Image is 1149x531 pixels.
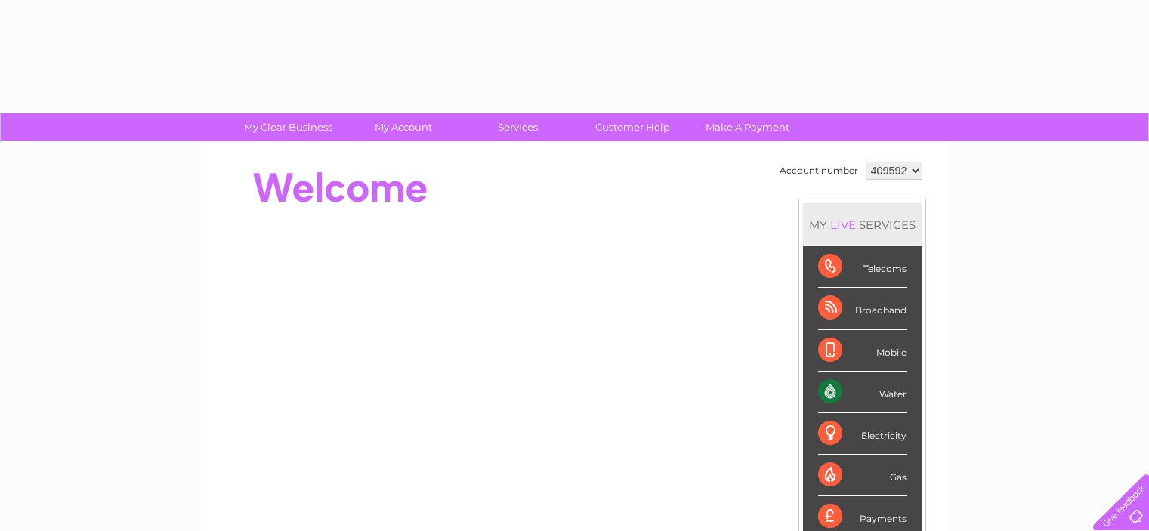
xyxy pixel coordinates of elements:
[818,246,907,288] div: Telecoms
[818,330,907,372] div: Mobile
[827,218,859,232] div: LIVE
[818,372,907,413] div: Water
[685,113,810,141] a: Make A Payment
[226,113,351,141] a: My Clear Business
[341,113,465,141] a: My Account
[570,113,695,141] a: Customer Help
[818,413,907,455] div: Electricity
[456,113,580,141] a: Services
[818,455,907,496] div: Gas
[803,203,922,246] div: MY SERVICES
[818,288,907,329] div: Broadband
[776,158,862,184] td: Account number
